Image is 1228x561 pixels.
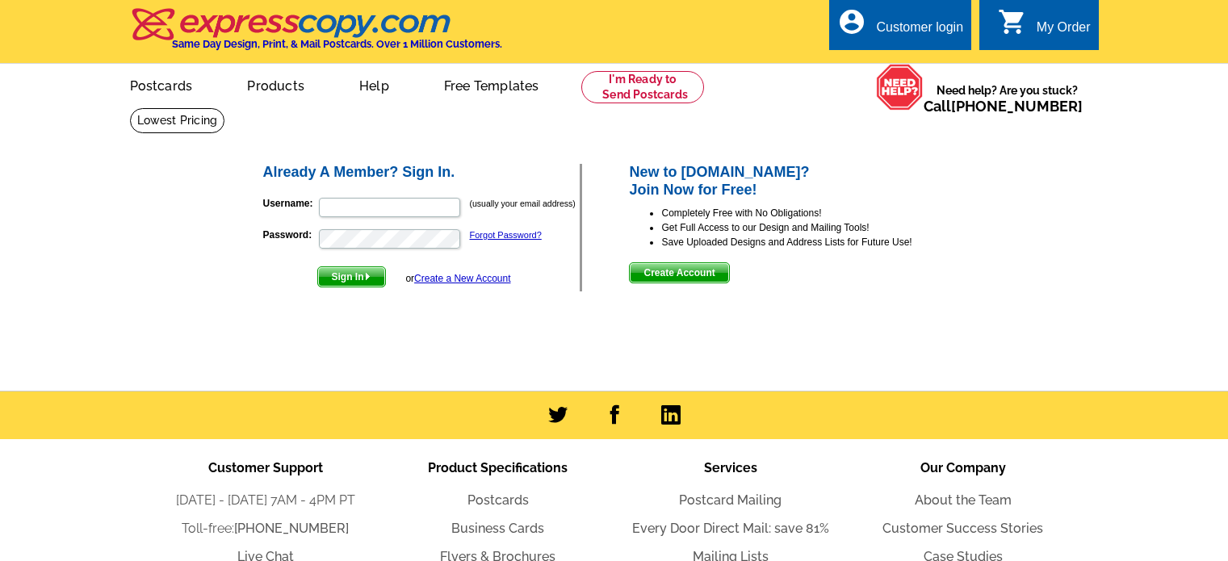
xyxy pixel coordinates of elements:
[451,521,544,536] a: Business Cards
[629,262,729,283] button: Create Account
[467,492,529,508] a: Postcards
[920,460,1006,475] span: Our Company
[876,64,924,111] img: help
[364,273,371,280] img: button-next-arrow-white.png
[414,273,510,284] a: Create a New Account
[837,18,963,38] a: account_circle Customer login
[924,98,1083,115] span: Call
[104,65,219,103] a: Postcards
[149,519,382,538] li: Toll-free:
[629,164,967,199] h2: New to [DOMAIN_NAME]? Join Now for Free!
[405,271,510,286] div: or
[130,19,502,50] a: Same Day Design, Print, & Mail Postcards. Over 1 Million Customers.
[704,460,757,475] span: Services
[263,164,580,182] h2: Already A Member? Sign In.
[234,521,349,536] a: [PHONE_NUMBER]
[221,65,330,103] a: Products
[318,267,385,287] span: Sign In
[1037,20,1091,43] div: My Order
[998,18,1091,38] a: shopping_cart My Order
[630,263,728,283] span: Create Account
[915,492,1012,508] a: About the Team
[418,65,565,103] a: Free Templates
[837,7,866,36] i: account_circle
[470,199,576,208] small: (usually your email address)
[924,82,1091,115] span: Need help? Are you stuck?
[661,220,967,235] li: Get Full Access to our Design and Mailing Tools!
[632,521,829,536] a: Every Door Direct Mail: save 81%
[263,196,317,211] label: Username:
[882,521,1043,536] a: Customer Success Stories
[661,206,967,220] li: Completely Free with No Obligations!
[661,235,967,249] li: Save Uploaded Designs and Address Lists for Future Use!
[263,228,317,242] label: Password:
[333,65,415,103] a: Help
[951,98,1083,115] a: [PHONE_NUMBER]
[470,230,542,240] a: Forgot Password?
[149,491,382,510] li: [DATE] - [DATE] 7AM - 4PM PT
[679,492,782,508] a: Postcard Mailing
[998,7,1027,36] i: shopping_cart
[428,460,568,475] span: Product Specifications
[208,460,323,475] span: Customer Support
[172,38,502,50] h4: Same Day Design, Print, & Mail Postcards. Over 1 Million Customers.
[317,266,386,287] button: Sign In
[876,20,963,43] div: Customer login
